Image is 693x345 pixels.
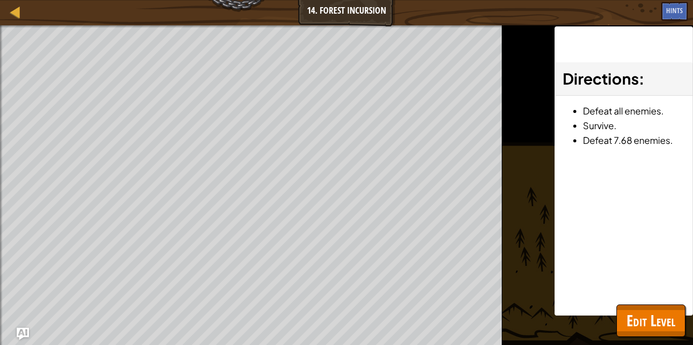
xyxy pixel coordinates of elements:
span: Directions [563,69,639,88]
li: Defeat 7.68 enemies. [583,133,685,147]
li: Survive. [583,118,685,133]
button: Edit Level [616,304,685,337]
span: Hints [666,6,683,15]
li: Defeat all enemies. [583,103,685,118]
button: Ask AI [17,328,29,340]
h3: : [563,67,685,90]
span: Edit Level [627,310,675,331]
